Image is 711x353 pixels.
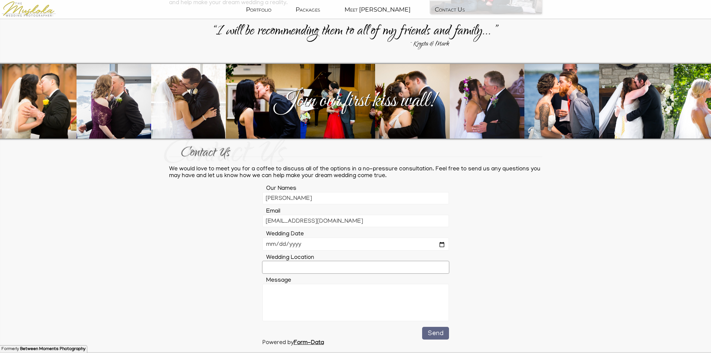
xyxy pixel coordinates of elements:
img: IMG-0010.jpg [375,64,450,139]
label: Our Names [266,185,449,192]
a: Contact Us [425,6,474,13]
div: Formerly [1,347,19,352]
img: IMG-0006.jpg [77,64,151,139]
a: Form-Data [294,340,324,346]
img: IMG-0013.jpg [599,64,674,139]
img: IMG-0009.jpg [300,64,375,139]
label: Email [266,208,449,215]
img: IMG-0008.jpg [226,64,300,139]
label: Wedding Location [266,254,449,261]
img: IMG-0005.jpg [2,64,77,139]
label: Message [266,277,449,284]
img: IMG-0007.jpg [151,64,226,139]
label: Wedding Date [266,231,449,238]
button: Send [422,327,449,340]
p: We would love to meet you for a coffee to discuss all of the options in a no-pressure consultatio... [169,166,542,179]
a: Contact Us [181,142,230,165]
span: Contact Us [163,127,286,183]
div: Powered by [262,340,449,346]
a: Portfolio [237,6,281,13]
a: Packages [286,6,330,13]
img: IMG-0012.jpg [524,64,599,139]
img: IMG-0011.jpg [450,64,524,139]
div: ~ Krysta & Mark [169,38,449,51]
a: Meet [PERSON_NAME] [335,6,420,13]
b: Between Moments Photography [20,347,85,352]
div: “I will be recommending them to all of my friends and family... ” [169,26,542,51]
